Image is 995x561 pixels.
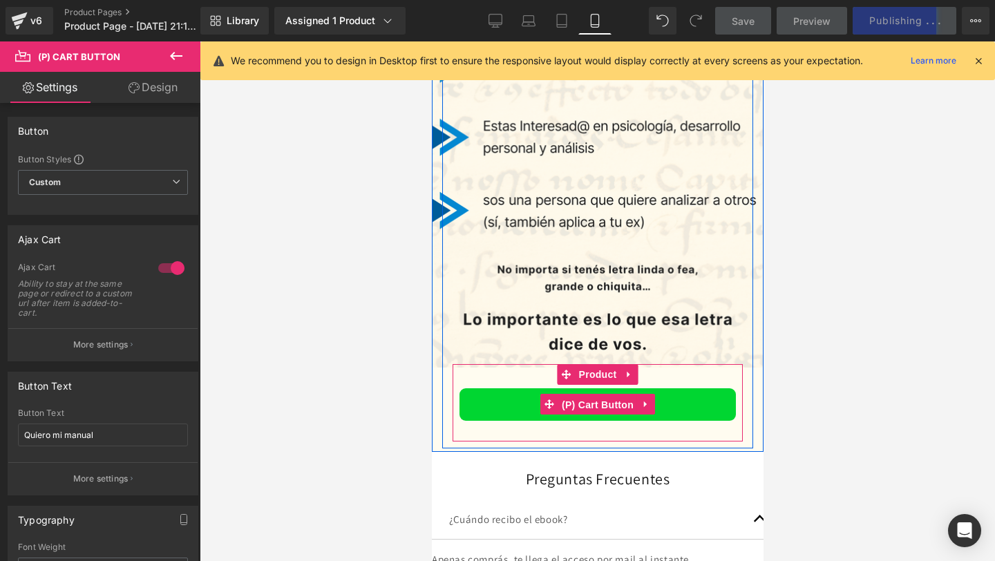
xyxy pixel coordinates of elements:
div: Ajax Cart [18,262,144,276]
button: More [962,7,989,35]
button: Redo [682,7,710,35]
a: Mobile [578,7,612,35]
a: New Library [200,7,269,35]
div: Ajax Cart [18,226,61,245]
a: Laptop [512,7,545,35]
button: Undo [649,7,676,35]
span: Preview [793,14,831,28]
a: Expand / Collapse [205,352,223,373]
a: Learn more [905,53,962,69]
span: Save [732,14,755,28]
a: Expand / Collapse [189,323,207,343]
button: More settings [8,328,198,361]
p: ¿Cuándo recibo el ebook? [17,468,314,487]
p: More settings [73,339,129,351]
div: Assigned 1 Product [285,14,395,28]
span: Product [144,323,189,343]
div: Button Text [18,408,188,418]
b: Custom [29,177,61,189]
div: Button [18,117,48,137]
div: Font Weight [18,542,188,552]
a: Product Pages [64,7,223,18]
div: Open Intercom Messenger [948,514,981,547]
div: Typography [18,506,75,526]
div: Button Text [18,372,72,392]
span: Product Page - [DATE] 21:18:06 [64,21,197,32]
div: v6 [28,12,45,30]
div: Ability to stay at the same page or redirect to a custom url after item is added-to-cart. [18,279,142,318]
a: Tablet [545,7,578,35]
a: v6 [6,7,53,35]
p: More settings [73,473,129,485]
button: EMPEZAR AHORA [28,347,304,379]
a: Design [103,72,203,103]
p: We recommend you to design in Desktop first to ensure the responsive layout would display correct... [231,53,863,68]
span: Library [227,15,259,27]
div: Button Styles [18,153,188,164]
h2: Preguntas Frecuentes [10,428,321,448]
span: (P) Cart Button [126,353,205,374]
a: Preview [777,7,847,35]
a: Desktop [479,7,512,35]
span: (P) Cart Button [38,51,120,62]
button: More settings [8,462,198,495]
